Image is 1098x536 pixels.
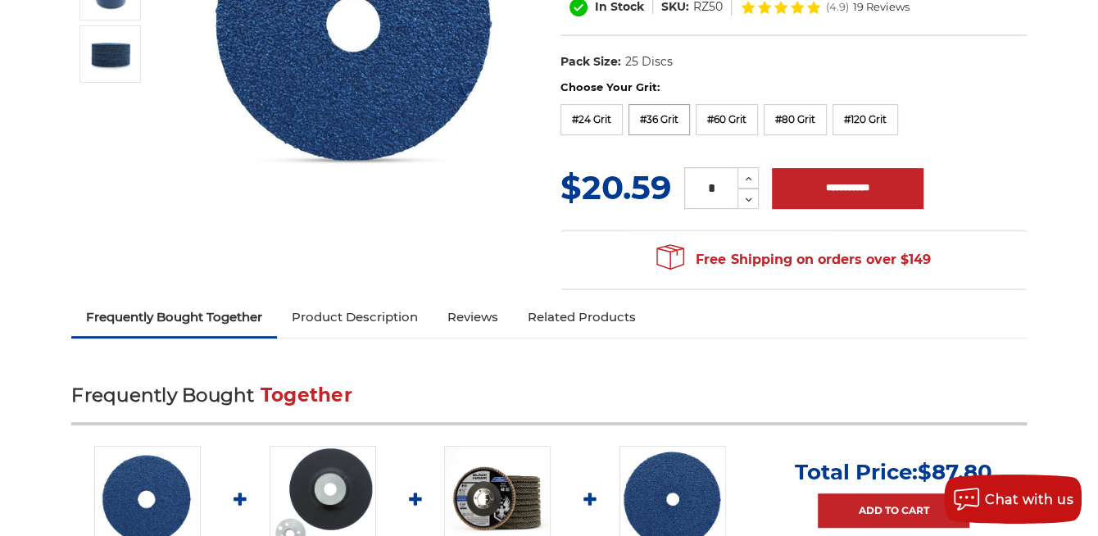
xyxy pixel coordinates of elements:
[433,299,513,335] a: Reviews
[71,299,277,335] a: Frequently Bought Together
[944,475,1082,524] button: Chat with us
[513,299,651,335] a: Related Products
[918,459,992,485] span: $87.80
[261,384,352,407] span: Together
[560,53,621,70] dt: Pack Size:
[853,2,910,12] span: 19 Reviews
[560,167,671,207] span: $20.59
[90,34,131,75] img: 5" zirconia resin fibre discs
[560,79,1027,96] label: Choose Your Grit:
[625,53,673,70] dd: 25 Discs
[277,299,433,335] a: Product Description
[656,243,930,276] span: Free Shipping on orders over $149
[826,2,849,12] span: (4.9)
[818,493,969,528] a: Add to Cart
[985,492,1073,507] span: Chat with us
[795,459,992,485] p: Total Price:
[71,384,254,407] span: Frequently Bought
